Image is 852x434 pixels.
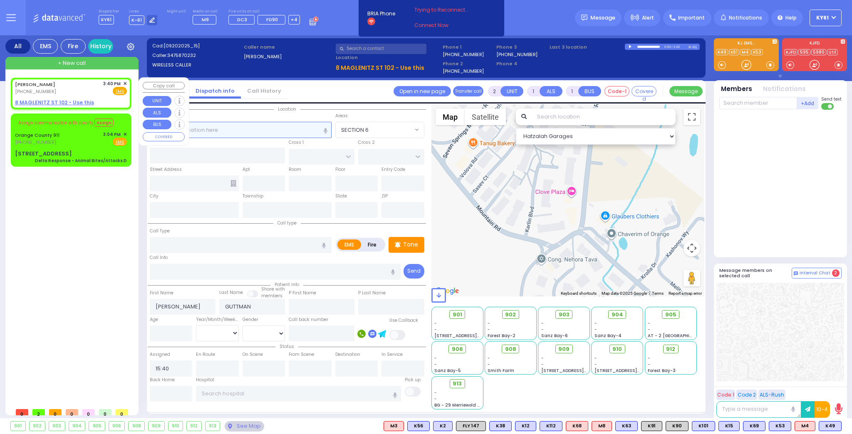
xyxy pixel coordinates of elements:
div: BLS [615,421,638,431]
span: Notifications [729,14,762,22]
span: 2 [832,269,840,277]
span: - [488,355,490,361]
span: 3:40 PM [103,81,121,87]
div: K53 [769,421,791,431]
span: Patient info [270,281,303,288]
div: K38 [489,421,512,431]
label: In Service [381,351,403,358]
span: - [488,361,490,367]
span: K-61 [129,15,144,25]
span: - [594,326,597,333]
img: message.svg [581,15,587,21]
label: WIRELESS CALLER [152,62,241,69]
label: ZIP [381,193,388,200]
label: Destination [335,351,360,358]
div: BLS [407,421,430,431]
span: Other building occupants [230,180,236,187]
div: / [671,42,673,52]
input: Search hospital [196,386,401,402]
span: Status [275,343,298,350]
button: Notifications [763,84,806,94]
label: Cross 1 [289,139,304,146]
label: KJ EMS... [714,41,779,47]
label: Last Name [219,289,243,296]
div: K49 [819,421,842,431]
div: [STREET_ADDRESS] [15,150,72,158]
label: Hospital [196,377,214,383]
label: Call Info [150,254,168,261]
div: K101 [692,421,715,431]
label: City [150,193,159,200]
div: 901 [11,422,25,431]
a: KJFD [784,49,798,55]
span: 912 [666,345,675,353]
div: ALS [566,421,588,431]
a: M4 [740,49,750,55]
label: Lines [129,9,158,14]
button: Code-1 [604,86,629,96]
span: [PHONE_NUMBER] [15,88,56,95]
div: 904 [69,422,85,431]
div: K69 [743,421,765,431]
span: 913 [453,380,462,388]
button: BUS [143,120,171,130]
p: Tone [403,240,418,249]
div: BLS [489,421,512,431]
label: Dispatcher [99,9,119,14]
button: Show satellite imagery [465,108,506,125]
button: +Add [797,97,819,109]
a: Open this area in Google Maps (opens a new window) [433,286,461,296]
button: ALS-Rush [758,390,785,400]
label: First Name [150,290,173,296]
span: - [434,320,437,326]
span: [09202025_15] [163,42,200,49]
input: Search a contact [336,44,426,54]
a: K61 [729,49,739,55]
button: Copy call [143,82,185,90]
span: FD90 [266,16,278,23]
button: COVERED [143,132,185,141]
span: - [541,355,544,361]
div: 908 [129,422,144,431]
div: K91 [641,421,662,431]
label: [PHONE_NUMBER] [443,51,484,57]
span: - [594,361,597,367]
button: Covered [632,86,656,96]
span: M9 [202,16,209,23]
u: EMS [116,89,124,95]
div: BLS [433,421,453,431]
div: 902 [30,422,45,431]
div: 912 [187,422,201,431]
label: Location [336,54,440,61]
label: P Last Name [358,290,386,296]
label: Gender [243,316,258,323]
label: Night unit [167,9,186,14]
label: Call back number [289,316,328,323]
span: 0 [116,409,128,415]
img: Logo [33,12,88,23]
div: K15 [718,421,740,431]
span: - [648,361,650,367]
span: 904 [612,311,623,319]
span: Forest Bay-3 [648,367,676,374]
button: Transfer call [453,86,483,96]
div: K68 [566,421,588,431]
span: [STREET_ADDRESS][PERSON_NAME] [434,333,513,339]
label: Township [243,193,263,200]
button: Toggle fullscreen view [684,108,700,125]
div: K112 [540,421,562,431]
div: BLS [743,421,765,431]
div: BLS [769,421,791,431]
input: Search member [719,97,797,109]
label: Entry Code [381,166,405,173]
label: [PERSON_NAME] [244,53,333,60]
span: 0 [82,409,95,415]
div: BLS [819,421,842,431]
span: - [648,326,650,333]
label: EMS [337,239,362,250]
div: BLS [515,421,536,431]
button: Message [669,86,703,96]
label: Use Callback [389,317,418,324]
span: members [261,293,282,299]
div: 903 [49,422,65,431]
